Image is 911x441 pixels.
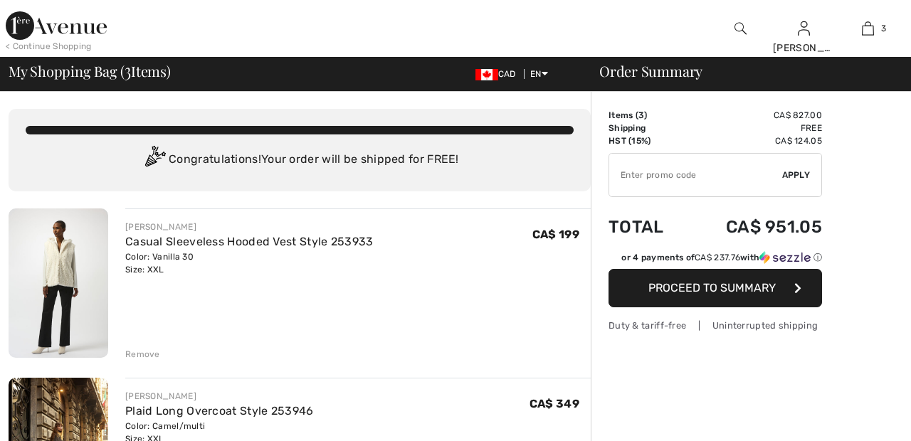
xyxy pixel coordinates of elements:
[26,146,574,174] div: Congratulations! Your order will be shipped for FREE!
[140,146,169,174] img: Congratulation2.svg
[686,203,822,251] td: CA$ 951.05
[609,269,822,307] button: Proceed to Summary
[125,250,374,276] div: Color: Vanilla 30 Size: XXL
[773,41,836,55] div: [PERSON_NAME]
[836,20,899,37] a: 3
[125,404,314,418] a: Plaid Long Overcoat Style 253946
[609,109,686,122] td: Items ( )
[609,154,782,196] input: Promo code
[609,203,686,251] td: Total
[6,11,107,40] img: 1ère Avenue
[638,110,644,120] span: 3
[475,69,522,79] span: CAD
[609,134,686,147] td: HST (15%)
[125,220,374,233] div: [PERSON_NAME]
[881,22,886,35] span: 3
[648,281,776,294] span: Proceed to Summary
[609,319,822,332] div: Duty & tariff-free | Uninterrupted shipping
[125,235,374,248] a: Casual Sleeveless Hooded Vest Style 253933
[609,122,686,134] td: Shipping
[125,60,131,79] span: 3
[530,69,548,79] span: EN
[530,397,579,410] span: CA$ 349
[621,251,822,264] div: or 4 payments of with
[532,228,579,241] span: CA$ 199
[798,21,810,35] a: Sign In
[695,253,740,262] span: CA$ 237.76
[686,122,822,134] td: Free
[475,69,498,80] img: Canadian Dollar
[609,251,822,269] div: or 4 payments ofCA$ 237.76withSezzle Click to learn more about Sezzle
[9,64,171,78] span: My Shopping Bag ( Items)
[9,208,108,358] img: Casual Sleeveless Hooded Vest Style 253933
[125,390,314,403] div: [PERSON_NAME]
[125,348,160,361] div: Remove
[798,20,810,37] img: My Info
[734,20,747,37] img: search the website
[686,109,822,122] td: CA$ 827.00
[759,251,811,264] img: Sezzle
[862,20,874,37] img: My Bag
[6,40,92,53] div: < Continue Shopping
[782,169,811,181] span: Apply
[582,64,902,78] div: Order Summary
[686,134,822,147] td: CA$ 124.05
